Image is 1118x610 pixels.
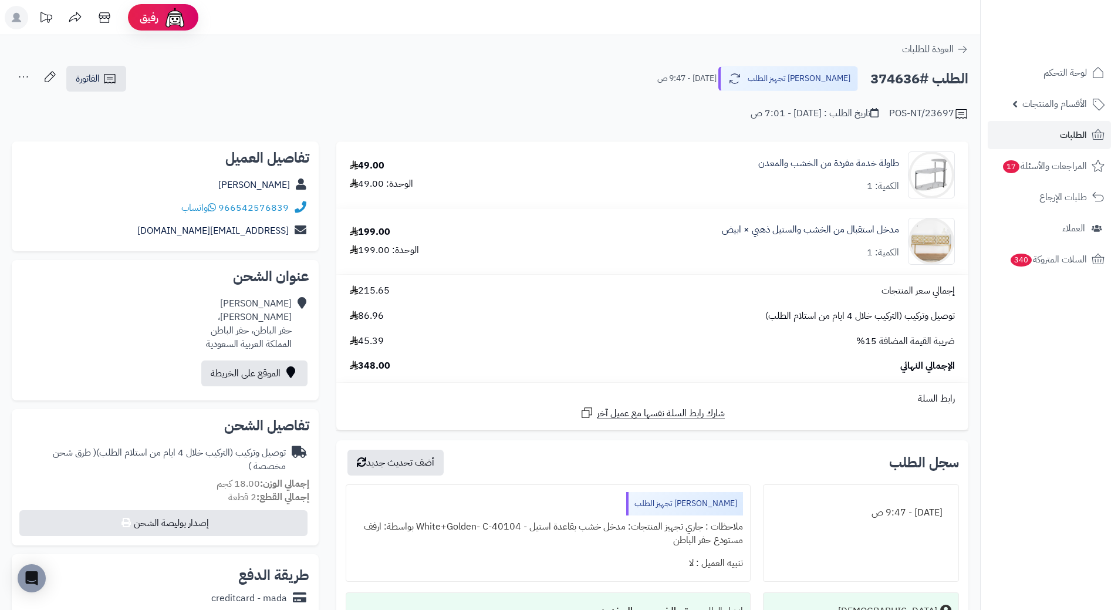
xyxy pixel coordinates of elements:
[856,335,955,348] span: ضريبة القيمة المضافة 15%
[908,218,954,265] img: 1746014611-1-90x90.jpg
[341,392,964,406] div: رابط السلة
[66,66,126,92] a: الفاتورة
[137,224,289,238] a: [EMAIL_ADDRESS][DOMAIN_NAME]
[1002,158,1087,174] span: المراجعات والأسئلة
[988,245,1111,274] a: السلات المتروكة340
[218,201,289,215] a: 966542576839
[19,510,308,536] button: إصدار بوليصة الشحن
[1022,96,1087,112] span: الأقسام والمنتجات
[353,552,742,575] div: تنبيه العميل : لا
[870,67,968,91] h2: الطلب #374636
[201,360,308,386] a: الموقع على الخريطة
[228,490,309,504] small: 2 قطعة
[988,183,1111,211] a: طلبات الإرجاع
[18,564,46,592] div: Open Intercom Messenger
[206,297,292,351] div: [PERSON_NAME] [PERSON_NAME]، حفر الباطن، حفر الباطن المملكة العربية السعودية
[1003,160,1019,173] span: 17
[1011,254,1032,267] span: 340
[722,223,899,237] a: مدخل استقبال من الخشب والستيل ذهبي × ابيض
[21,151,309,165] h2: تفاصيل العميل
[31,6,60,32] a: تحديثات المنصة
[889,456,959,470] h3: سجل الطلب
[256,490,309,504] strong: إجمالي القطع:
[353,515,742,552] div: ملاحظات : جاري تجهيز المنتجات: مدخل خشب بقاعدة استيل - White+Golden- C-40104 بواسطة: ارفف مستودع ...
[718,66,858,91] button: [PERSON_NAME] تجهيز الطلب
[350,177,413,191] div: الوحدة: 49.00
[765,309,955,323] span: توصيل وتركيب (التركيب خلال 4 ايام من استلام الطلب)
[347,450,444,476] button: أضف تحديث جديد
[350,359,390,373] span: 348.00
[21,446,286,473] div: توصيل وتركيب (التركيب خلال 4 ايام من استلام الطلب)
[218,178,290,192] a: [PERSON_NAME]
[889,107,968,121] div: POS-NT/23697
[908,151,954,198] img: 1716217033-110108010169-90x90.jpg
[988,121,1111,149] a: الطلبات
[76,72,100,86] span: الفاتورة
[238,568,309,582] h2: طريقة الدفع
[902,42,954,56] span: العودة للطلبات
[1060,127,1087,143] span: الطلبات
[350,335,384,348] span: 45.39
[867,180,899,193] div: الكمية: 1
[867,246,899,259] div: الكمية: 1
[53,446,286,473] span: ( طرق شحن مخصصة )
[211,592,287,605] div: creditcard - mada
[1038,9,1107,33] img: logo-2.png
[1043,65,1087,81] span: لوحة التحكم
[988,59,1111,87] a: لوحة التحكم
[1039,189,1087,205] span: طلبات الإرجاع
[597,407,725,420] span: شارك رابط السلة نفسها مع عميل آخر
[350,225,390,239] div: 199.00
[1009,251,1087,268] span: السلات المتروكة
[140,11,158,25] span: رفيق
[758,157,899,170] a: طاولة خدمة مفردة من الخشب والمعدن
[751,107,879,120] div: تاريخ الطلب : [DATE] - 7:01 ص
[350,159,384,173] div: 49.00
[580,406,725,420] a: شارك رابط السلة نفسها مع عميل آخر
[163,6,187,29] img: ai-face.png
[988,214,1111,242] a: العملاء
[21,419,309,433] h2: تفاصيل الشحن
[217,477,309,491] small: 18.00 كجم
[350,309,384,323] span: 86.96
[657,73,717,85] small: [DATE] - 9:47 ص
[21,269,309,284] h2: عنوان الشحن
[1062,220,1085,237] span: العملاء
[881,284,955,298] span: إجمالي سعر المنتجات
[988,152,1111,180] a: المراجعات والأسئلة17
[350,284,390,298] span: 215.65
[900,359,955,373] span: الإجمالي النهائي
[771,501,951,524] div: [DATE] - 9:47 ص
[260,477,309,491] strong: إجمالي الوزن:
[181,201,216,215] a: واتساب
[902,42,968,56] a: العودة للطلبات
[350,244,419,257] div: الوحدة: 199.00
[626,492,743,515] div: [PERSON_NAME] تجهيز الطلب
